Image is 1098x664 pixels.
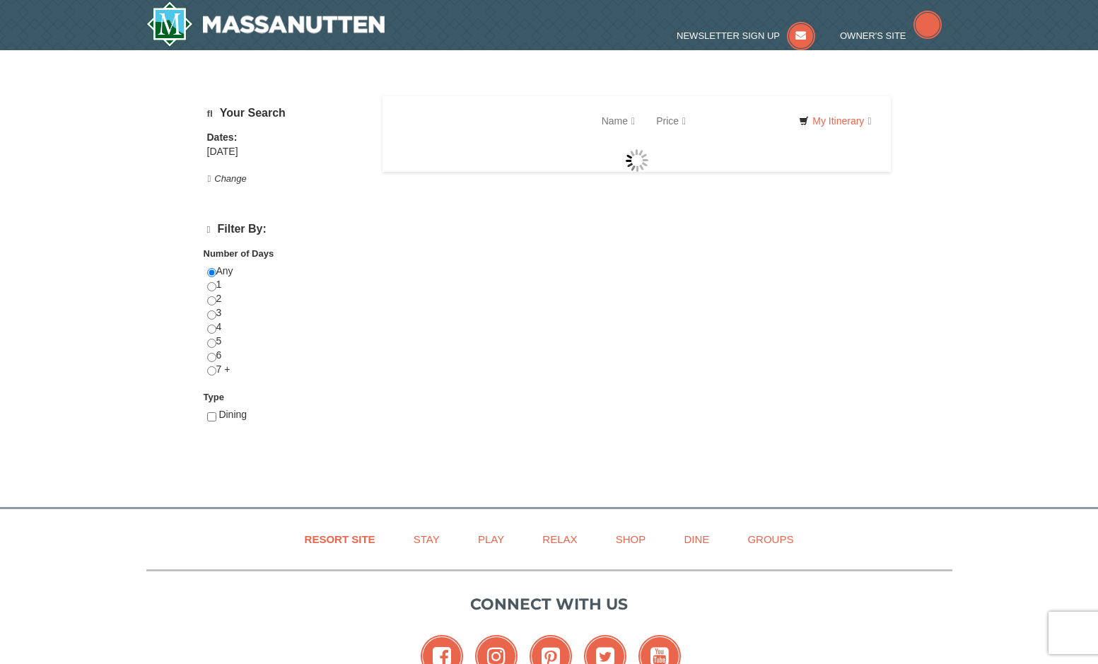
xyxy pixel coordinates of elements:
[207,223,365,236] h4: Filter By:
[730,523,811,555] a: Groups
[396,523,457,555] a: Stay
[790,110,880,132] a: My Itinerary
[666,523,727,555] a: Dine
[626,149,648,172] img: wait gif
[646,107,696,135] a: Price
[525,523,595,555] a: Relax
[591,107,646,135] a: Name
[146,593,952,616] p: Connect with us
[677,30,780,41] span: Newsletter Sign Up
[204,248,274,259] strong: Number of Days
[840,30,906,41] span: Owner's Site
[677,30,815,41] a: Newsletter Sign Up
[287,523,393,555] a: Resort Site
[218,409,247,420] span: Dining
[207,132,238,143] strong: Dates:
[146,1,385,47] img: Massanutten Resort Logo
[207,107,365,120] h5: Your Search
[207,264,365,391] div: Any 1 2 3 4 5 6 7 +
[204,392,224,402] strong: Type
[598,523,664,555] a: Shop
[207,171,247,187] button: Change
[460,523,522,555] a: Play
[146,1,385,47] a: Massanutten Resort
[207,145,365,159] div: [DATE]
[840,30,942,41] a: Owner's Site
